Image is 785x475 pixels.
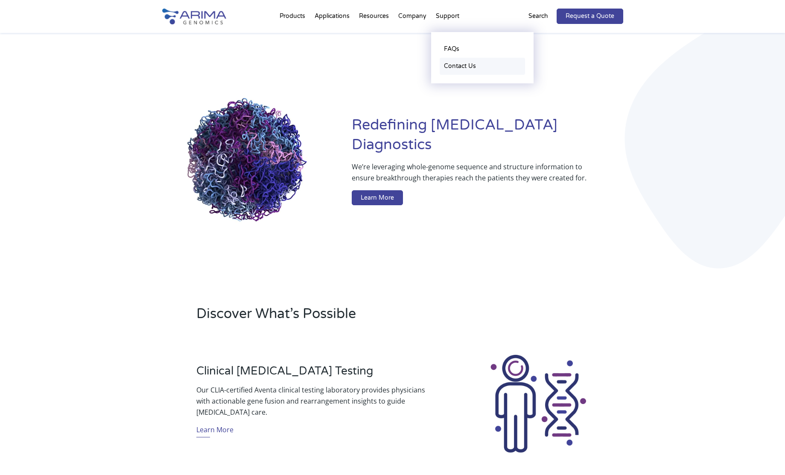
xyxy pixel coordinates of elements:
[352,161,589,190] p: We’re leveraging whole-genome sequence and structure information to ensure breakthrough therapies...
[440,58,525,75] a: Contact Us
[440,41,525,58] a: FAQs
[352,115,623,161] h1: Redefining [MEDICAL_DATA] Diagnostics
[352,190,403,206] a: Learn More
[557,9,623,24] a: Request a Quote
[196,384,429,418] p: Our CLIA-certified Aventa clinical testing laboratory provides physicians with actionable gene fu...
[196,424,233,437] a: Learn More
[162,9,226,24] img: Arima-Genomics-logo
[196,304,502,330] h2: Discover What’s Possible
[487,353,589,455] img: Clinical Testing Icon
[742,434,785,475] iframe: Chat Widget
[196,364,429,384] h3: Clinical [MEDICAL_DATA] Testing
[528,11,548,22] p: Search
